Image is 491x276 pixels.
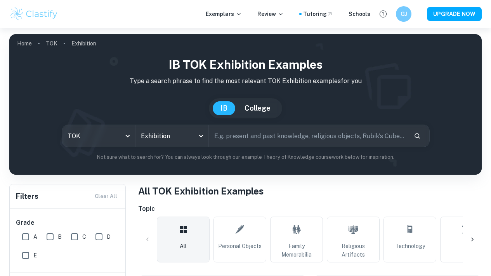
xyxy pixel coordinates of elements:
span: A [33,233,37,241]
button: IB [213,101,235,115]
h6: Grade [16,218,120,227]
span: B [58,233,62,241]
button: Search [411,129,424,142]
span: Art [463,242,471,250]
span: Family Memorabilia [274,242,319,259]
span: Religious Artifacts [330,242,376,259]
p: Exemplars [206,10,242,18]
p: Type a search phrase to find the most relevant TOK Exhibition examples for you [16,76,475,86]
span: Personal Objects [218,242,262,250]
button: College [237,101,278,115]
button: Help and Feedback [376,7,390,21]
h1: IB TOK Exhibition examples [16,56,475,73]
a: Tutoring [303,10,333,18]
div: TOK [62,125,135,147]
button: UPGRADE NOW [427,7,482,21]
h6: GJ [399,10,408,18]
span: Technology [395,242,425,250]
a: Home [17,38,32,49]
h6: Topic [138,204,482,214]
span: C [82,233,86,241]
a: Schools [349,10,370,18]
p: Not sure what to search for? You can always look through our example Theory of Knowledge coursewo... [16,153,475,161]
img: Clastify logo [9,6,59,22]
span: All [180,242,187,250]
button: GJ [396,6,411,22]
a: TOK [46,38,57,49]
span: E [33,251,37,260]
img: profile cover [9,34,482,175]
h6: Filters [16,191,38,202]
span: D [107,233,111,241]
p: Exhibition [71,39,96,48]
h1: All TOK Exhibition Examples [138,184,482,198]
div: Exhibition [135,125,208,147]
input: E.g. present and past knowledge, religious objects, Rubik's Cube... [209,125,408,147]
p: Review [257,10,284,18]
